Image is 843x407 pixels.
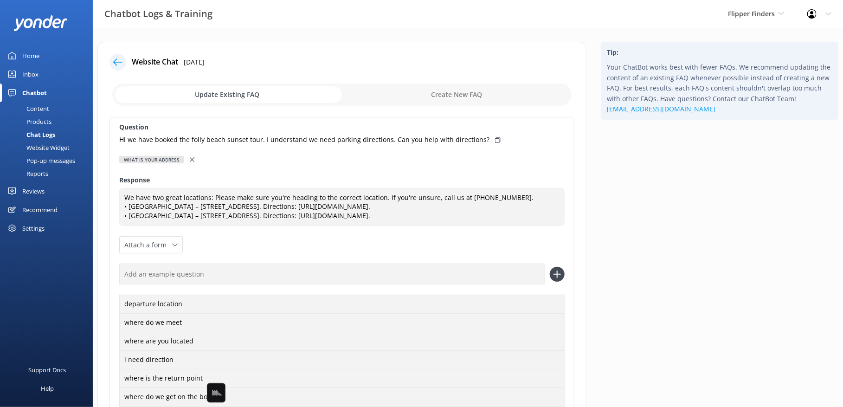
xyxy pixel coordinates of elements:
[119,156,184,163] div: What is your address
[6,167,93,180] a: Reports
[728,9,775,18] span: Flipper Finders
[119,175,565,185] label: Response
[6,128,55,141] div: Chat Logs
[119,122,565,132] label: Question
[22,200,58,219] div: Recommend
[6,154,93,167] a: Pop-up messages
[6,128,93,141] a: Chat Logs
[22,182,45,200] div: Reviews
[184,57,205,67] p: [DATE]
[22,65,39,84] div: Inbox
[6,115,93,128] a: Products
[132,56,178,68] h4: Website Chat
[6,115,51,128] div: Products
[22,84,47,102] div: Chatbot
[119,313,565,333] div: where do we meet
[41,379,54,398] div: Help
[6,141,70,154] div: Website Widget
[607,47,833,58] h4: Tip:
[119,264,545,284] input: Add an example question
[607,104,715,113] a: [EMAIL_ADDRESS][DOMAIN_NAME]
[119,350,565,370] div: i need direction
[22,219,45,238] div: Settings
[119,295,565,314] div: departure location
[124,240,172,250] span: Attach a form
[607,62,833,114] p: Your ChatBot works best with fewer FAQs. We recommend updating the content of an existing FAQ whe...
[119,188,565,226] textarea: We have two great locations: Please make sure you're heading to the correct location. If you're u...
[119,332,565,351] div: where are you located
[29,361,66,379] div: Support Docs
[119,135,489,145] p: Hi we have booked the folly beach sunset tour. I understand we need parking directions. Can you h...
[119,388,565,407] div: where do we get on the boat
[119,369,565,388] div: where is the return point
[104,6,212,21] h3: Chatbot Logs & Training
[6,154,75,167] div: Pop-up messages
[6,102,49,115] div: Content
[6,167,48,180] div: Reports
[14,15,67,31] img: yonder-white-logo.png
[6,102,93,115] a: Content
[6,141,93,154] a: Website Widget
[22,46,39,65] div: Home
